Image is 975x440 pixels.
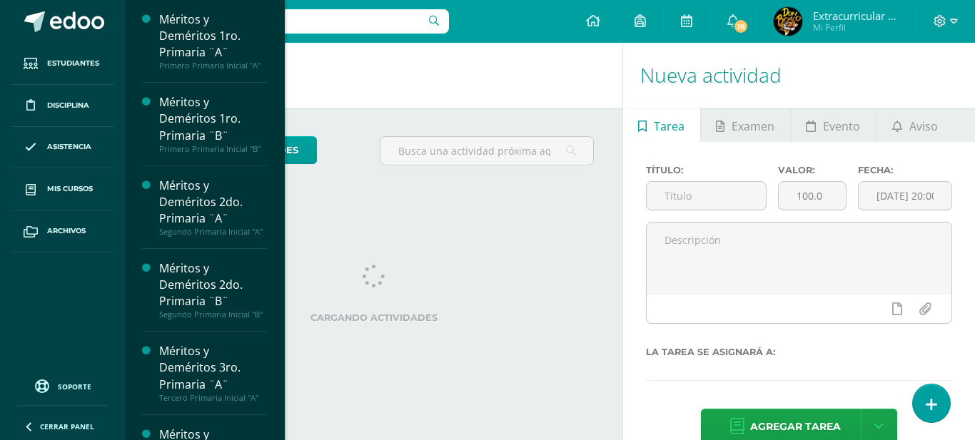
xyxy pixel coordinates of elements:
a: Soporte [17,376,108,395]
input: Fecha de entrega [859,182,951,210]
span: Tarea [654,109,684,143]
span: Estudiantes [47,58,99,69]
img: 51daec255f9cabefddb2cff9a8f95120.png [774,7,802,36]
span: Examen [732,109,774,143]
span: Archivos [47,225,86,237]
a: Examen [701,108,790,142]
span: Disciplina [47,100,89,111]
input: Busca un usuario... [135,9,449,34]
span: Evento [823,109,860,143]
input: Busca una actividad próxima aquí... [380,137,593,165]
span: Mi Perfil [813,21,899,34]
a: Méritos y Deméritos 2do. Primaria ¨A¨Segundo Primaria Inicial "A" [159,178,268,237]
label: Título: [646,165,767,175]
a: Tarea [623,108,700,142]
a: Aviso [877,108,953,142]
a: Méritos y Deméritos 1ro. Primaria ¨A¨Primero Primaria Inicial "A" [159,11,268,71]
div: Méritos y Deméritos 2do. Primaria ¨B¨ [159,260,268,309]
input: Título [647,182,767,210]
input: Puntos máximos [779,182,845,210]
label: Fecha: [858,165,952,175]
a: Mis cursos [11,168,114,210]
div: Tercero Primaria Inicial "A" [159,393,268,403]
label: Cargando actividades [154,312,594,323]
a: Archivos [11,210,114,252]
a: Méritos y Deméritos 2do. Primaria ¨B¨Segundo Primaria Inicial "B" [159,260,268,319]
label: Valor: [778,165,846,175]
div: Méritos y Deméritos 2do. Primaria ¨A¨ [159,178,268,227]
span: Aviso [909,109,938,143]
div: Méritos y Deméritos 1ro. Primaria ¨B¨ [159,94,268,143]
div: Segundo Primaria Inicial "B" [159,309,268,319]
span: Soporte [58,382,91,392]
h1: Actividades [143,43,605,108]
div: Méritos y Deméritos 3ro. Primaria ¨A¨ [159,343,268,392]
a: Estudiantes [11,43,114,85]
span: Asistencia [47,141,91,153]
span: 18 [733,19,749,34]
a: Méritos y Deméritos 1ro. Primaria ¨B¨Primero Primaria Inicial "B" [159,94,268,153]
div: Primero Primaria Inicial "A" [159,61,268,71]
span: Cerrar panel [40,421,94,431]
div: Méritos y Deméritos 1ro. Primaria ¨A¨ [159,11,268,61]
div: Primero Primaria Inicial "B" [159,144,268,154]
a: Méritos y Deméritos 3ro. Primaria ¨A¨Tercero Primaria Inicial "A" [159,343,268,402]
span: Mis cursos [47,183,93,195]
h1: Nueva actividad [640,43,959,108]
div: Segundo Primaria Inicial "A" [159,227,268,237]
a: Asistencia [11,127,114,169]
span: Extracurricular Deportes [813,9,899,23]
a: Evento [791,108,876,142]
a: Disciplina [11,85,114,127]
label: La tarea se asignará a: [646,347,953,357]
